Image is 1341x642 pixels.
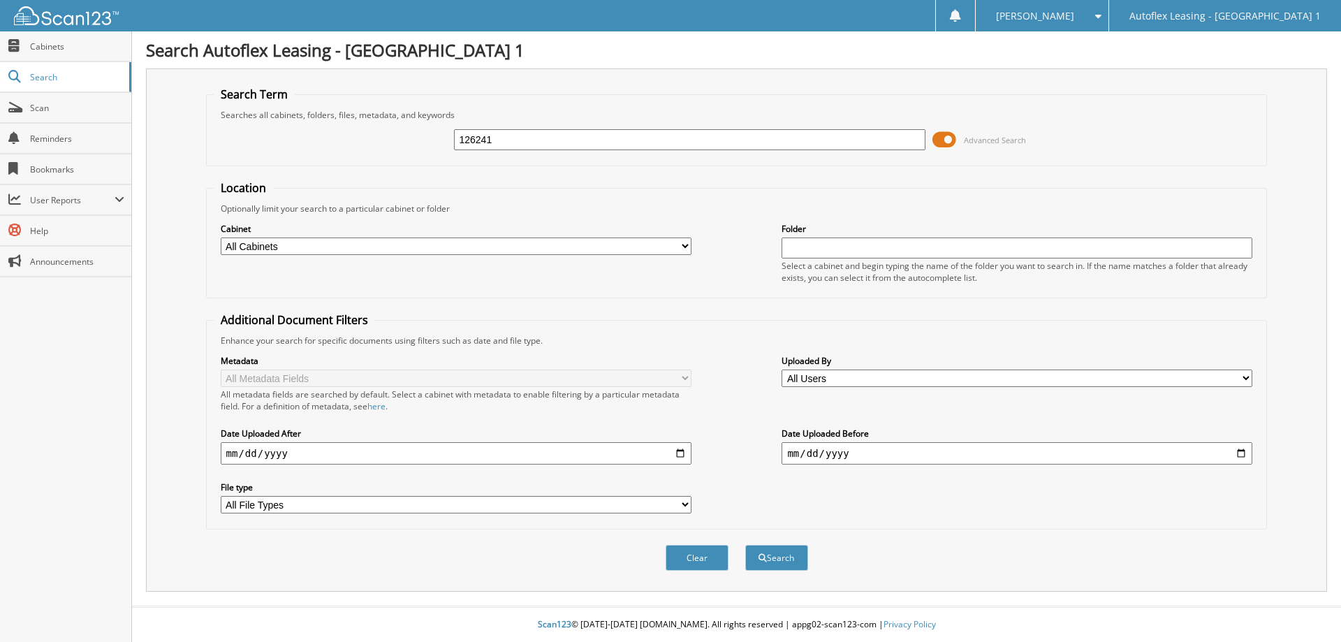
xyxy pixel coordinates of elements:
[214,203,1260,214] div: Optionally limit your search to a particular cabinet or folder
[782,428,1252,439] label: Date Uploaded Before
[132,608,1341,642] div: © [DATE]-[DATE] [DOMAIN_NAME]. All rights reserved | appg02-scan123-com |
[1271,575,1341,642] iframe: Chat Widget
[214,87,295,102] legend: Search Term
[367,400,386,412] a: here
[30,71,122,83] span: Search
[1129,12,1321,20] span: Autoflex Leasing - [GEOGRAPHIC_DATA] 1
[221,481,691,493] label: File type
[538,618,571,630] span: Scan123
[30,133,124,145] span: Reminders
[782,355,1252,367] label: Uploaded By
[221,388,691,412] div: All metadata fields are searched by default. Select a cabinet with metadata to enable filtering b...
[666,545,728,571] button: Clear
[30,41,124,52] span: Cabinets
[221,355,691,367] label: Metadata
[782,442,1252,465] input: end
[30,194,115,206] span: User Reports
[964,135,1026,145] span: Advanced Search
[214,335,1260,346] div: Enhance your search for specific documents using filters such as date and file type.
[30,102,124,114] span: Scan
[745,545,808,571] button: Search
[214,109,1260,121] div: Searches all cabinets, folders, files, metadata, and keywords
[30,225,124,237] span: Help
[221,442,691,465] input: start
[884,618,936,630] a: Privacy Policy
[214,312,375,328] legend: Additional Document Filters
[221,428,691,439] label: Date Uploaded After
[221,223,691,235] label: Cabinet
[30,256,124,268] span: Announcements
[214,180,273,196] legend: Location
[782,223,1252,235] label: Folder
[30,163,124,175] span: Bookmarks
[996,12,1074,20] span: [PERSON_NAME]
[146,38,1327,61] h1: Search Autoflex Leasing - [GEOGRAPHIC_DATA] 1
[14,6,119,25] img: scan123-logo-white.svg
[782,260,1252,284] div: Select a cabinet and begin typing the name of the folder you want to search in. If the name match...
